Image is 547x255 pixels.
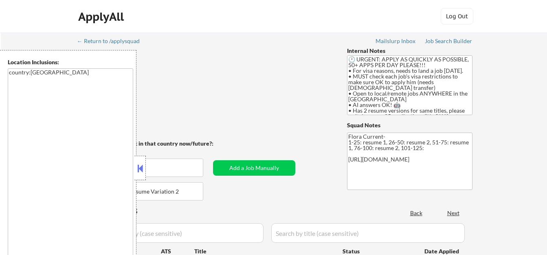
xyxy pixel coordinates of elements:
[376,38,416,44] div: Mailslurp Inbox
[441,8,473,24] button: Log Out
[8,58,133,66] div: Location Inclusions:
[77,38,147,46] a: ← Return to /applysquad
[410,209,423,217] div: Back
[425,38,472,46] a: Job Search Builder
[425,38,472,44] div: Job Search Builder
[77,38,147,44] div: ← Return to /applysquad
[447,209,460,217] div: Next
[213,160,295,176] button: Add a Job Manually
[78,10,126,24] div: ApplyAll
[347,121,472,129] div: Squad Notes
[80,223,264,243] input: Search by company (case sensitive)
[271,223,465,243] input: Search by title (case sensitive)
[347,47,472,55] div: Internal Notes
[376,38,416,46] a: Mailslurp Inbox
